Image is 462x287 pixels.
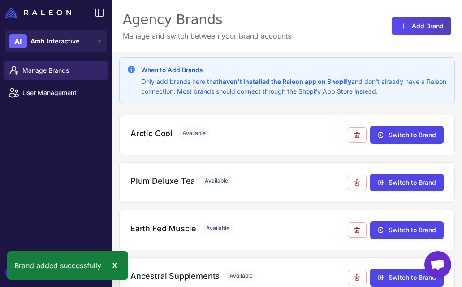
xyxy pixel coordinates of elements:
span: Manage Brands [22,65,101,75]
p: Manage and switch between your brand accounts [123,30,291,41]
h3: Plum Deluxe Tea [130,175,195,187]
button: Switch to Brand [370,126,444,144]
button: Remove from agency [348,270,367,285]
button: Add Brand [392,17,451,35]
h3: When to Add Brands [141,65,447,75]
h3: Earth Fed Muscle [130,222,196,235]
button: Switch to Brand [370,269,444,287]
button: Switch to Brand [370,174,444,191]
h3: Ancestral Supplements [130,270,220,282]
div: AI [9,34,27,48]
span: Amb Interactive [30,36,79,46]
button: Remove from agency [348,127,367,143]
span: Available [200,175,233,187]
button: Remove from agency [348,175,367,190]
div: Agency Brands [123,11,291,29]
button: AIAmb Interactive [5,30,107,52]
div: X [108,258,121,273]
a: User Management [4,83,108,102]
a: Manage Brands [4,61,108,80]
strong: haven't installed the Raleon app on Shopify [219,78,351,85]
span: Available [225,270,257,282]
button: Switch to Brand [370,221,444,239]
span: Available [202,222,234,234]
a: Raleon Logo [5,7,75,18]
img: Raleon Logo [5,7,71,18]
button: Remove from agency [348,222,367,238]
span: User Management [22,88,101,98]
h3: Arctic Cool [130,127,173,139]
span: Available [178,127,210,139]
p: Only add brands here that and don't already have a Raleon connection. Most brands should connect ... [141,77,447,96]
div: Brand added successfully [7,251,128,280]
div: Open chat [424,251,451,278]
div: MV [5,265,23,280]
